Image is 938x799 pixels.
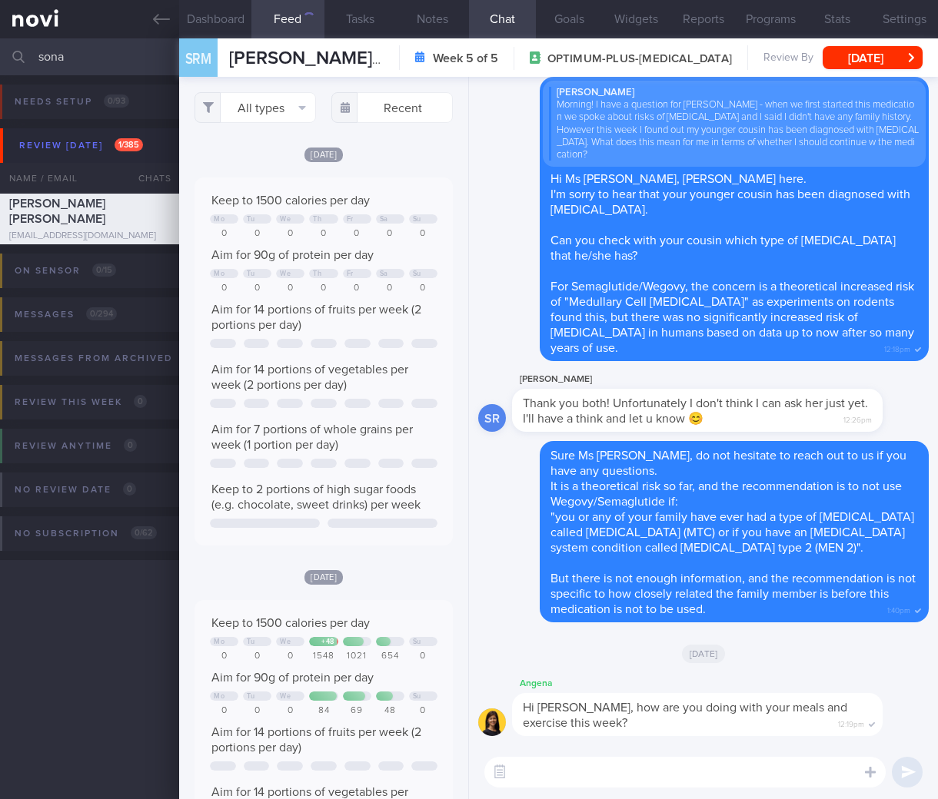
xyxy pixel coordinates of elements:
div: 84 [309,705,338,717]
span: Can you check with your cousin which type of [MEDICAL_DATA] that he/she has? [550,234,896,262]
div: Mo [214,215,225,224]
div: Fr [347,215,354,224]
span: [PERSON_NAME] [PERSON_NAME] [229,49,520,68]
div: 0 [276,228,304,240]
div: 0 [376,283,404,294]
div: Angena [512,675,929,693]
span: Keep to 1500 calories per day [211,194,370,207]
div: Sa [380,270,388,278]
div: Review this week [11,392,151,413]
button: All types [195,92,316,123]
div: 69 [343,705,371,717]
div: 0 [409,705,437,717]
div: [PERSON_NAME] [512,370,929,389]
div: Tu [247,638,254,646]
span: 12:26pm [843,411,872,426]
div: Th [313,215,321,224]
div: 0 [276,283,304,294]
div: 0 [309,228,338,240]
div: + 48 [321,638,334,646]
span: 0 [123,482,136,496]
div: Morning! I have a question for [PERSON_NAME] - when we first started this medication we spoke abo... [549,99,920,161]
div: 0 [243,705,271,717]
div: Su [413,638,421,646]
span: 0 / 62 [131,526,157,539]
span: Sure Ms [PERSON_NAME], do not hesitate to reach out to us if you have any questions. [550,449,906,477]
div: 0 [343,283,371,294]
div: Su [413,692,421,701]
div: SRM [175,29,221,88]
div: [EMAIL_ADDRESS][DOMAIN_NAME] [9,230,170,242]
div: We [280,638,291,646]
span: Aim for 14 portions of vegetables per week (2 portions per day) [211,363,408,391]
span: 0 [134,395,147,408]
span: [PERSON_NAME] [PERSON_NAME] [9,197,105,225]
div: Mo [214,270,225,278]
div: We [280,270,291,278]
span: For Semaglutide/Wegovy, the concern is a theoretical increased risk of "Medullary Cell [MEDICAL_D... [550,280,914,354]
div: 0 [409,651,437,662]
div: 0 [409,283,437,294]
div: Review anytime [11,436,141,456]
div: Messages [11,304,121,325]
span: I'm sorry to hear that your younger cousin has been diagnosed with [MEDICAL_DATA]. [550,188,910,216]
span: [DATE] [304,148,343,162]
div: 0 [409,228,437,240]
div: 0 [343,228,371,240]
span: But there is not enough information, and the recommendation is not specific to how closely relate... [550,572,916,615]
span: Aim for 7 portions of whole grains per week (1 portion per day) [211,423,413,451]
span: 12:18pm [884,340,910,355]
div: 0 [376,228,404,240]
div: 0 [276,705,304,717]
div: Messages from Archived [11,348,208,369]
div: No subscription [11,523,161,544]
span: 0 / 93 [104,94,129,108]
div: We [280,215,291,224]
div: 654 [376,651,404,662]
span: It is a theoretical risk so far, and the recommendation is to not use Wegovy/Semaglutide if: [550,480,902,508]
span: [DATE] [682,645,726,663]
div: Chats [118,163,179,194]
div: No review date [11,479,140,500]
div: On sensor [11,260,120,281]
div: Fr [347,270,354,278]
div: We [280,692,291,701]
div: Mo [214,638,225,646]
span: 0 / 294 [86,307,117,320]
div: Tu [247,215,254,224]
div: 0 [210,228,238,240]
span: 12:19pm [838,715,864,730]
div: [PERSON_NAME] [549,87,920,99]
div: 1548 [309,651,338,662]
div: 0 [309,283,338,294]
div: 0 [210,651,238,662]
button: [DATE] [823,46,923,69]
div: Su [413,215,421,224]
span: Hi Ms [PERSON_NAME], [PERSON_NAME] here. [550,173,807,185]
div: Su [413,270,421,278]
span: [DATE] [304,570,343,585]
span: 0 [124,439,137,452]
div: Tu [247,692,254,701]
span: 1:40pm [887,602,910,616]
strong: Week 5 of 5 [433,51,498,66]
div: Th [313,270,321,278]
div: Tu [247,270,254,278]
div: 48 [376,705,404,717]
div: 0 [243,283,271,294]
span: 0 / 15 [92,264,116,277]
div: Sa [380,215,388,224]
span: Aim for 90g of protein per day [211,249,374,261]
div: 1021 [343,651,371,662]
span: "you or any of your family have ever had a type of [MEDICAL_DATA] called [MEDICAL_DATA] (MTC) or ... [550,511,914,554]
span: Aim for 14 portions of fruits per week (2 portions per day) [211,303,421,331]
span: Aim for 14 portions of fruits per week (2 portions per day) [211,726,421,754]
div: 0 [243,228,271,240]
div: Needs setup [11,91,133,112]
div: 0 [210,283,238,294]
span: Keep to 1500 calories per day [211,617,370,629]
span: Thank you both! Unfortunately I don't think I can ask her just yet. I'll have a think and let u k... [523,397,868,425]
span: Hi [PERSON_NAME], how are you doing with your meals and exercise this week? [523,701,847,729]
span: OPTIMUM-PLUS-[MEDICAL_DATA] [547,51,732,67]
span: Review By [763,51,813,65]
